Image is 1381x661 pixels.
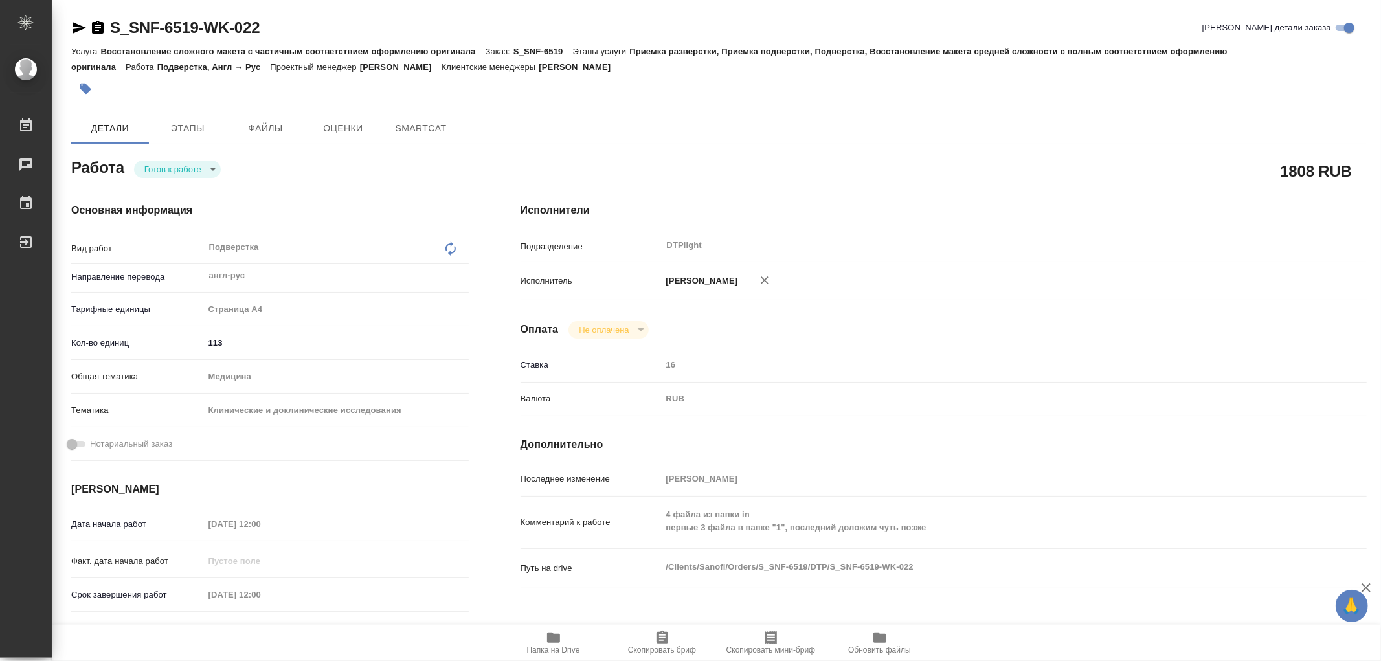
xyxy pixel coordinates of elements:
[521,203,1367,218] h4: Исполнители
[100,47,485,56] p: Восстановление сложного макета с частичным соответствием оформлению оригинала
[521,516,662,529] p: Комментарий к работе
[568,321,648,339] div: Готов к работе
[521,322,559,337] h4: Оплата
[573,47,630,56] p: Этапы услуги
[71,337,204,350] p: Кол-во единиц
[90,20,106,36] button: Скопировать ссылку
[204,515,317,533] input: Пустое поле
[662,469,1296,488] input: Пустое поле
[204,366,469,388] div: Медицина
[486,47,513,56] p: Заказ:
[1202,21,1331,34] span: [PERSON_NAME] детали заказа
[204,585,317,604] input: Пустое поле
[71,155,124,178] h2: Работа
[442,62,539,72] p: Клиентские менеджеры
[71,404,204,417] p: Тематика
[521,562,662,575] p: Путь на drive
[717,625,825,661] button: Скопировать мини-бриф
[527,645,580,655] span: Папка на Drive
[628,645,696,655] span: Скопировать бриф
[90,438,172,451] span: Нотариальный заказ
[662,355,1296,374] input: Пустое поле
[234,120,297,137] span: Файлы
[110,19,260,36] a: S_SNF-6519-WK-022
[513,47,573,56] p: S_SNF-6519
[499,625,608,661] button: Папка на Drive
[360,62,442,72] p: [PERSON_NAME]
[79,120,141,137] span: Детали
[1341,592,1363,620] span: 🙏
[1281,160,1352,182] h2: 1808 RUB
[312,120,374,137] span: Оценки
[204,333,469,352] input: ✎ Введи что-нибудь
[1336,590,1368,622] button: 🙏
[825,625,934,661] button: Обновить файлы
[204,399,469,421] div: Клинические и доклинические исследования
[662,274,738,287] p: [PERSON_NAME]
[71,303,204,316] p: Тарифные единицы
[71,555,204,568] p: Факт. дата начала работ
[71,242,204,255] p: Вид работ
[71,47,100,56] p: Услуга
[71,518,204,531] p: Дата начала работ
[608,625,717,661] button: Скопировать бриф
[134,161,221,178] div: Готов к работе
[521,437,1367,453] h4: Дополнительно
[270,62,359,72] p: Проектный менеджер
[521,473,662,486] p: Последнее изменение
[157,120,219,137] span: Этапы
[71,370,204,383] p: Общая тематика
[662,504,1296,539] textarea: 4 файла из папки in первые 3 файла в папке "1", последний доложим чуть позже
[521,274,662,287] p: Исполнитель
[390,120,452,137] span: SmartCat
[750,266,779,295] button: Удалить исполнителя
[71,588,204,601] p: Срок завершения работ
[71,271,204,284] p: Направление перевода
[157,62,271,72] p: Подверстка, Англ → Рус
[726,645,815,655] span: Скопировать мини-бриф
[539,62,620,72] p: [PERSON_NAME]
[662,556,1296,578] textarea: /Clients/Sanofi/Orders/S_SNF-6519/DTP/S_SNF-6519-WK-022
[848,645,911,655] span: Обновить файлы
[204,552,317,570] input: Пустое поле
[126,62,157,72] p: Работа
[521,240,662,253] p: Подразделение
[204,298,469,320] div: Страница А4
[521,392,662,405] p: Валюта
[71,20,87,36] button: Скопировать ссылку для ЯМессенджера
[662,388,1296,410] div: RUB
[71,482,469,497] h4: [PERSON_NAME]
[71,74,100,103] button: Добавить тэг
[71,47,1228,72] p: Приемка разверстки, Приемка подверстки, Подверстка, Восстановление макета средней сложности с пол...
[140,164,205,175] button: Готов к работе
[575,324,633,335] button: Не оплачена
[521,359,662,372] p: Ставка
[71,203,469,218] h4: Основная информация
